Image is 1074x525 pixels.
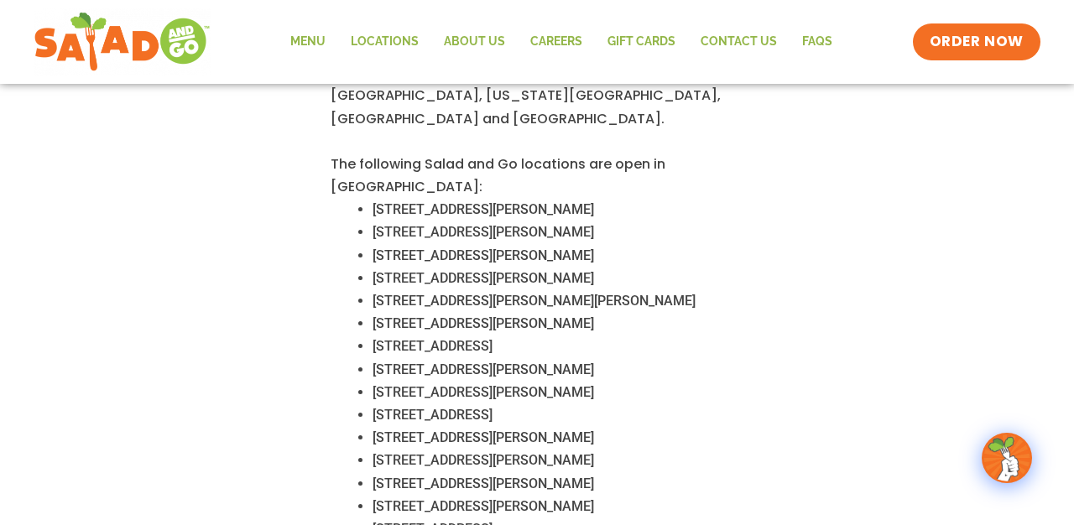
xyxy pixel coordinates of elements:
[373,270,594,286] span: [STREET_ADDRESS][PERSON_NAME]
[688,23,790,61] a: Contact Us
[278,23,338,61] a: Menu
[373,201,594,217] span: [STREET_ADDRESS][PERSON_NAME]
[373,429,594,445] span: [STREET_ADDRESS][PERSON_NAME]
[913,23,1040,60] a: ORDER NOW
[373,407,493,423] span: [STREET_ADDRESS]
[34,8,211,75] img: new-SAG-logo-768×292
[373,293,696,309] span: [STREET_ADDRESS][PERSON_NAME][PERSON_NAME]
[373,384,594,400] span: [STREET_ADDRESS][PERSON_NAME]
[790,23,845,61] a: FAQs
[373,315,594,331] span: [STREET_ADDRESS][PERSON_NAME]
[431,23,518,61] a: About Us
[373,452,594,468] span: [STREET_ADDRESS][PERSON_NAME]
[595,23,688,61] a: GIFT CARDS
[373,498,594,514] span: [STREET_ADDRESS][PERSON_NAME]
[373,224,594,240] span: [STREET_ADDRESS][PERSON_NAME]
[331,154,665,196] span: The following Salad and Go locations are open in [GEOGRAPHIC_DATA]:
[338,23,431,61] a: Locations
[373,476,594,491] span: [STREET_ADDRESS][PERSON_NAME]
[331,18,757,128] span: No. 25 Salad and Go locations in [GEOGRAPHIC_DATA] remain open, with 18 closing. Salad and Go wil...
[983,434,1030,481] img: wpChatIcon
[518,23,595,61] a: Careers
[373,361,594,377] span: [STREET_ADDRESS][PERSON_NAME]
[930,32,1024,52] span: ORDER NOW
[373,247,594,263] span: [STREET_ADDRESS][PERSON_NAME]
[373,338,493,354] span: [STREET_ADDRESS]
[278,23,845,61] nav: Menu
